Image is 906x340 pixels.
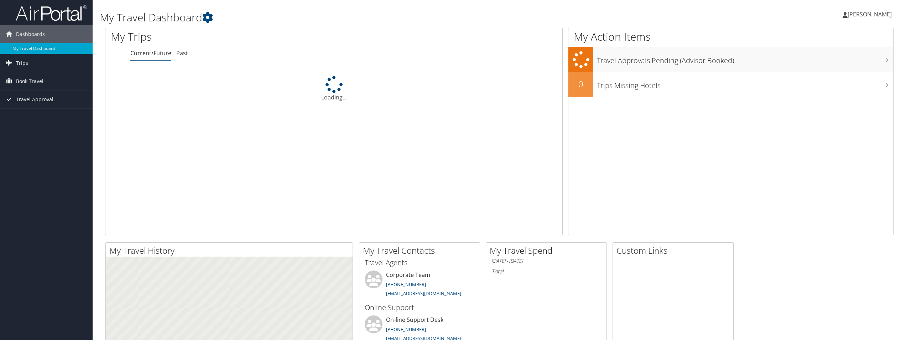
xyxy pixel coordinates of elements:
[568,78,593,90] h2: 0
[843,4,899,25] a: [PERSON_NAME]
[16,91,53,108] span: Travel Approval
[597,52,893,66] h3: Travel Approvals Pending (Advisor Booked)
[568,72,893,97] a: 0Trips Missing Hotels
[16,72,43,90] span: Book Travel
[130,49,171,57] a: Current/Future
[109,244,353,257] h2: My Travel History
[365,303,474,313] h3: Online Support
[386,326,426,333] a: [PHONE_NUMBER]
[176,49,188,57] a: Past
[365,258,474,268] h3: Travel Agents
[386,281,426,288] a: [PHONE_NUMBER]
[490,244,606,257] h2: My Travel Spend
[848,10,892,18] span: [PERSON_NAME]
[568,29,893,44] h1: My Action Items
[16,54,28,72] span: Trips
[568,47,893,72] a: Travel Approvals Pending (Advisor Booked)
[363,244,480,257] h2: My Travel Contacts
[386,290,461,297] a: [EMAIL_ADDRESS][DOMAIN_NAME]
[491,258,601,264] h6: [DATE] - [DATE]
[16,25,45,43] span: Dashboards
[616,244,733,257] h2: Custom Links
[491,267,601,275] h6: Total
[597,77,893,91] h3: Trips Missing Hotels
[105,76,562,102] div: Loading...
[16,5,87,21] img: airportal-logo.png
[361,271,478,300] li: Corporate Team
[111,29,367,44] h1: My Trips
[100,10,632,25] h1: My Travel Dashboard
